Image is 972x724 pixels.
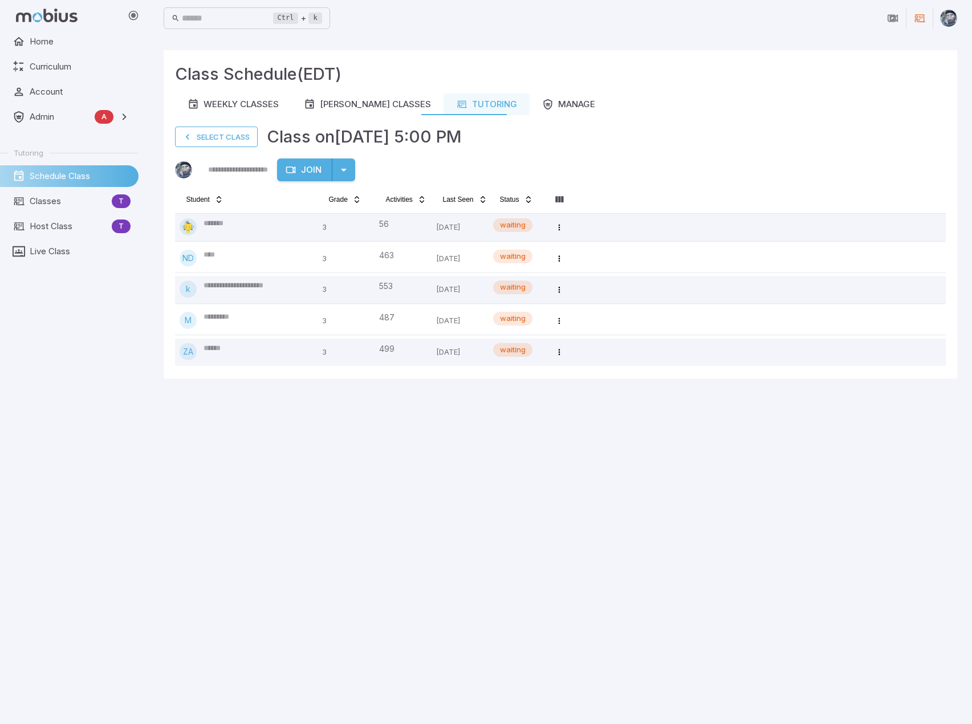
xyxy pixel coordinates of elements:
[940,10,957,27] img: andrew.jpg
[30,195,107,208] span: Classes
[493,251,532,262] span: waiting
[30,245,131,258] span: Live Class
[273,11,322,25] div: +
[30,220,107,233] span: Host Class
[112,196,131,207] span: T
[112,221,131,232] span: T
[14,148,43,158] span: Tutoring
[493,219,532,231] span: waiting
[322,190,368,209] button: Grade
[180,343,197,360] div: ZA
[379,190,433,209] button: Activities
[882,7,904,29] button: Join in Zoom Client
[500,195,519,204] span: Status
[379,343,427,355] div: 499
[436,218,484,237] p: [DATE]
[277,158,332,181] button: Join
[180,218,197,235] img: square.svg
[308,13,322,24] kbd: k
[456,98,517,111] div: Tutoring
[267,124,462,149] h3: Class on [DATE] 5:00 PM
[30,170,131,182] span: Schedule Class
[379,280,427,292] div: 553
[175,161,192,178] img: andrew.jpg
[180,190,230,209] button: Student
[30,111,90,123] span: Admin
[436,280,484,299] p: [DATE]
[386,195,413,204] span: Activities
[436,312,484,330] p: [DATE]
[322,250,370,268] p: 3
[436,190,494,209] button: Last Seen
[180,250,197,267] div: ND
[379,218,427,230] div: 56
[30,86,131,98] span: Account
[550,190,568,209] button: Column visibility
[322,280,370,299] p: 3
[322,343,370,361] p: 3
[329,195,348,204] span: Grade
[542,98,595,111] div: Manage
[379,312,427,323] div: 487
[322,218,370,237] p: 3
[909,7,930,29] button: Host Session now!
[30,60,131,73] span: Curriculum
[180,280,197,298] div: k
[493,190,540,209] button: Status
[379,250,427,261] div: 463
[188,98,279,111] div: Weekly Classes
[175,127,258,147] button: Select Class
[95,111,113,123] span: A
[180,312,197,329] div: M
[436,343,484,361] p: [DATE]
[273,13,299,24] kbd: Ctrl
[186,195,210,204] span: Student
[443,195,474,204] span: Last Seen
[304,98,431,111] div: [PERSON_NAME] Classes
[175,62,341,87] h3: Class Schedule (EDT)
[436,250,484,268] p: [DATE]
[493,282,532,293] span: waiting
[30,35,131,48] span: Home
[493,313,532,324] span: waiting
[493,344,532,356] span: waiting
[322,312,370,330] p: 3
